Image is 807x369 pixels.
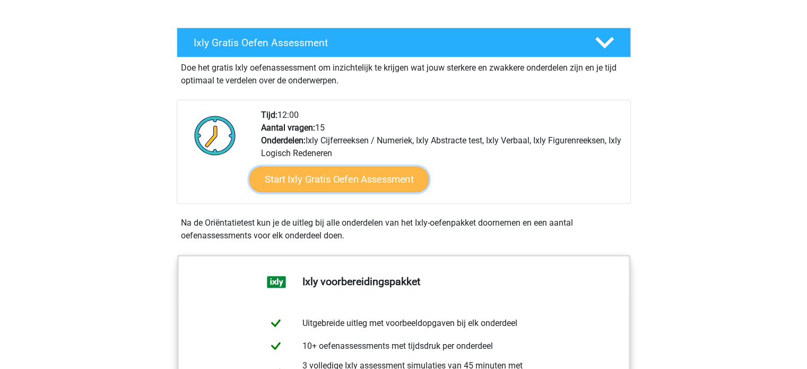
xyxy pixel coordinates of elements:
h4: Ixly Gratis Oefen Assessment [194,37,578,49]
a: Start Ixly Gratis Oefen Assessment [249,167,428,192]
div: Doe het gratis Ixly oefenassessment om inzichtelijk te krijgen wat jouw sterkere en zwakkere onde... [177,57,631,87]
a: Ixly Gratis Oefen Assessment [172,28,635,57]
img: Klok [188,109,242,162]
b: Onderdelen: [261,135,306,145]
div: 12:00 15 Ixly Cijferreeksen / Numeriek, Ixly Abstracte test, Ixly Verbaal, Ixly Figurenreeksen, I... [253,109,630,203]
div: Na de Oriëntatietest kun je de uitleg bij alle onderdelen van het Ixly-oefenpakket doornemen en e... [177,217,631,242]
b: Tijd: [261,110,277,120]
b: Aantal vragen: [261,123,315,133]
